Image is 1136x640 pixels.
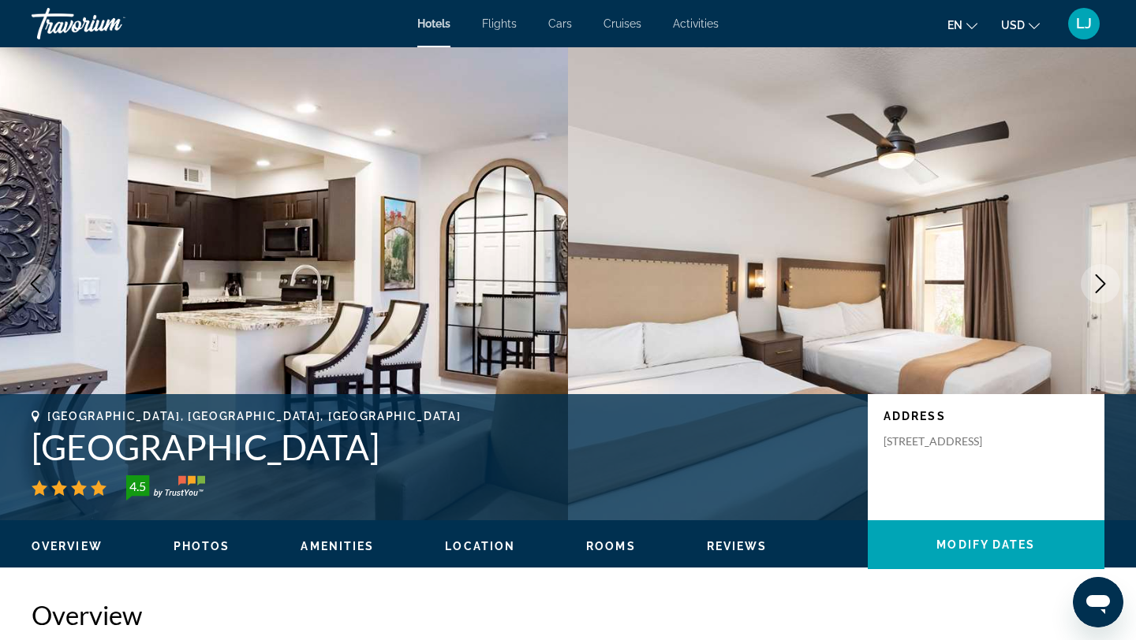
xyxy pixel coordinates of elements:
div: 4.5 [121,477,153,496]
span: USD [1001,19,1025,32]
a: Cars [548,17,572,30]
h2: Overview [32,599,1104,631]
img: TrustYou guest rating badge [126,475,205,500]
span: Location [445,540,515,553]
span: LJ [1076,16,1092,32]
span: Reviews [707,540,768,553]
a: Flights [482,17,517,30]
span: Amenities [301,540,374,553]
h1: [GEOGRAPHIC_DATA] [32,426,852,467]
span: [GEOGRAPHIC_DATA], [GEOGRAPHIC_DATA], [GEOGRAPHIC_DATA] [47,410,461,422]
button: Previous image [16,264,55,303]
button: Next image [1081,264,1120,303]
span: Photos [174,540,230,553]
button: Change language [947,13,977,36]
button: Reviews [707,539,768,553]
button: Modify Dates [868,520,1104,569]
a: Cruises [603,17,641,30]
button: Photos [174,539,230,553]
span: en [947,19,962,32]
p: Address [884,410,1089,422]
span: Overview [32,540,103,553]
button: Rooms [586,539,636,553]
button: Overview [32,539,103,553]
a: Travorium [32,3,189,44]
span: Rooms [586,540,636,553]
button: Change currency [1001,13,1040,36]
iframe: Button to launch messaging window [1073,577,1123,627]
button: Amenities [301,539,374,553]
span: Modify Dates [936,538,1035,551]
a: Activities [673,17,719,30]
p: [STREET_ADDRESS] [884,434,1010,448]
a: Hotels [417,17,450,30]
button: User Menu [1063,7,1104,40]
button: Location [445,539,515,553]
